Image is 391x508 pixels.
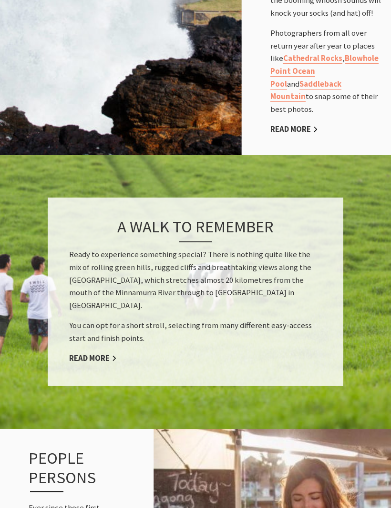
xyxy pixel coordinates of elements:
a: Blowhole Point Ocean Pool [270,53,379,89]
a: Saddleback Mountain [270,79,341,102]
p: Ready to experience something special? There is nothing quite like the mix of rolling green hills... [69,249,322,312]
a: Cathedral Rocks [283,53,342,64]
p: You can opt for a short stroll, selecting from many different easy-access start and finish points. [69,319,322,345]
h3: A walk to remember [69,217,322,242]
p: Photographers from all over return year after year to places like , and to snap some of their bes... [270,27,381,116]
a: Read More [270,124,318,135]
a: Read More [69,353,117,364]
h3: People persons [29,448,120,492]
